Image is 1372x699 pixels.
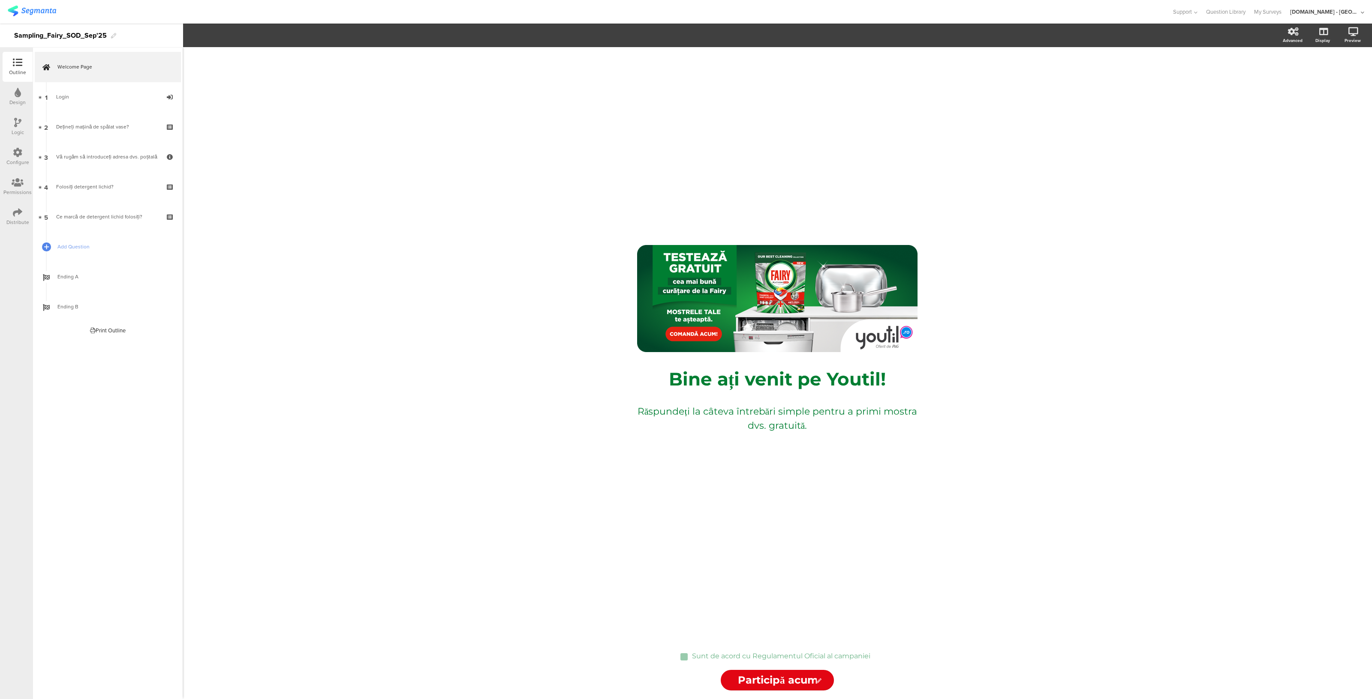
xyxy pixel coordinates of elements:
div: Vă rugăm să introduceți adresa dvs. poștală [56,152,159,161]
div: Design [9,99,26,106]
span: 5 [44,212,48,221]
div: Folosiți detergent lichid? [56,182,159,191]
div: Preview [1345,37,1361,44]
span: 2 [44,122,48,131]
p: Sunt de acord cu Regulamentul Oficial al campaniei [692,652,870,660]
div: Ce marcă de detergent lichid folosiți? [56,212,159,221]
div: Dețineți mașină de spălat vase? [56,122,159,131]
img: segmanta logo [8,6,56,16]
span: Ending A [57,272,167,281]
a: 3 Vă rugăm să introduceți adresa dvs. poștală [35,142,181,172]
span: 4 [44,182,48,191]
span: Ending B [57,302,167,311]
div: [DOMAIN_NAME] - [GEOGRAPHIC_DATA] [1290,8,1359,16]
span: Welcome Page [57,63,167,71]
a: 2 Dețineți mașină de spălat vase? [35,112,181,142]
div: Distribute [6,218,29,226]
a: Ending B [35,292,181,322]
span: 3 [44,152,48,161]
a: 1 Login [35,82,181,112]
div: Login [56,93,159,101]
p: Răspundeți la câteva întrebări simple pentru a primi mostra dvs. gratuită. [627,404,927,433]
input: Start [721,670,834,690]
div: Permissions [3,188,32,196]
div: Outline [9,69,26,76]
div: Print Outline [90,326,126,335]
a: Welcome Page [35,52,181,82]
p: Bine ați venit pe Youtil! [619,368,936,390]
div: Advanced [1283,37,1303,44]
span: Support [1173,8,1192,16]
div: Logic [12,128,24,136]
div: Configure [6,158,29,166]
div: Sampling_Fairy_SOD_Sep'25 [14,29,107,42]
span: 1 [45,92,48,102]
a: 5 Ce marcă de detergent lichid folosiți? [35,202,181,232]
div: Display [1315,37,1330,44]
a: Ending A [35,262,181,292]
span: Add Question [57,242,167,251]
a: 4 Folosiți detergent lichid? [35,172,181,202]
